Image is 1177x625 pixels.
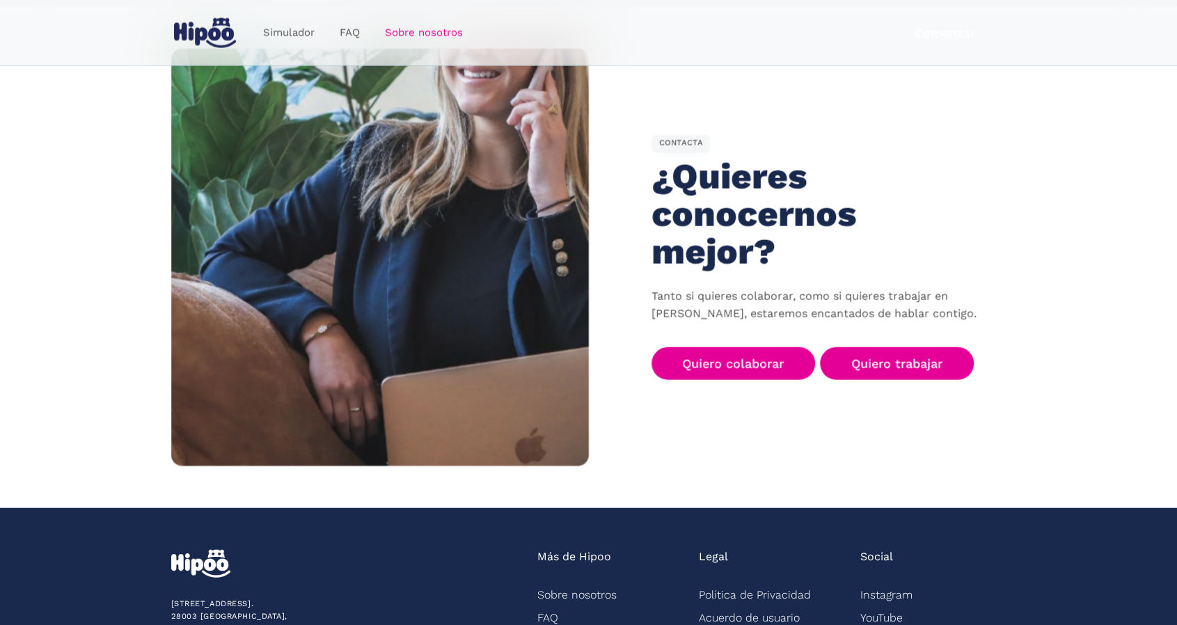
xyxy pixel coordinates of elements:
div: Más de Hipoo [537,550,610,564]
a: Simulador [251,19,327,47]
a: Comenzar [883,17,1006,49]
div: Social [860,550,893,564]
a: FAQ [327,19,372,47]
a: Instagram [860,583,913,606]
div: Legal [699,550,728,564]
p: Tanto si quieres colaborar, como si quieres trabajar en [PERSON_NAME], estaremos encantados de ha... [651,288,986,323]
h1: ¿Quieres conocernos mejor? [651,158,972,270]
a: home [171,13,239,54]
a: Sobre nosotros [537,583,616,606]
a: Sobre nosotros [372,19,475,47]
div: CONTACTA [651,135,711,153]
a: Quiero trabajar [820,347,974,380]
a: Política de Privacidad [699,583,811,606]
a: Quiero colaborar [651,347,816,380]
